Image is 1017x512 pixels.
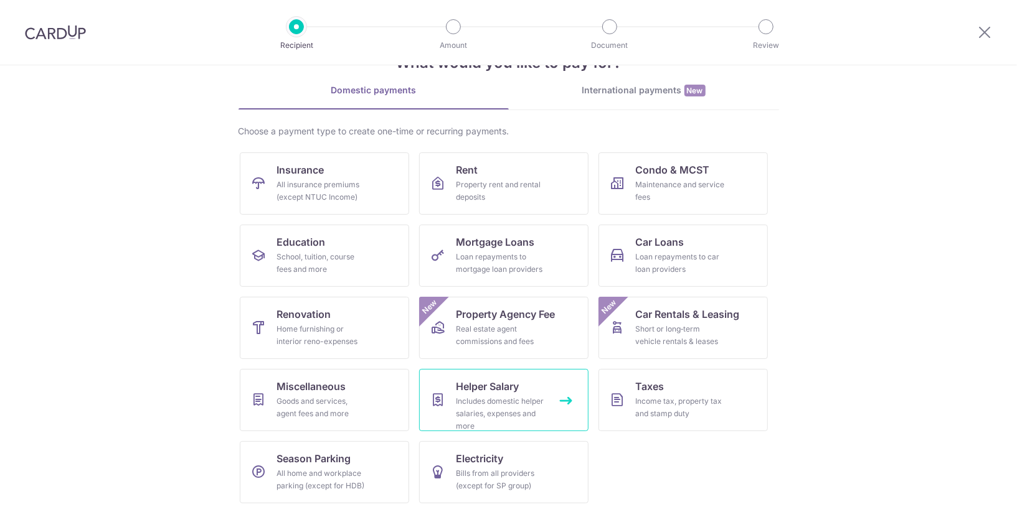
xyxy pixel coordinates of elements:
a: Condo & MCSTMaintenance and service fees [598,152,768,215]
div: Goods and services, agent fees and more [277,395,367,420]
div: Bills from all providers (except for SP group) [456,467,546,492]
span: Season Parking [277,451,351,466]
a: Car Rentals & LeasingShort or long‑term vehicle rentals & leasesNew [598,297,768,359]
p: Amount [407,39,499,52]
p: Document [564,39,656,52]
div: Loan repayments to mortgage loan providers [456,251,546,276]
span: Property Agency Fee [456,307,556,322]
span: Miscellaneous [277,379,346,394]
div: All insurance premiums (except NTUC Income) [277,179,367,203]
a: EducationSchool, tuition, course fees and more [240,225,409,287]
div: Choose a payment type to create one-time or recurring payments. [239,125,779,137]
p: Recipient [250,39,343,52]
span: Helper Salary [456,379,519,394]
div: Includes domestic helper salaries, expenses and more [456,395,546,432]
div: Real estate agent commissions and fees [456,323,546,348]
a: TaxesIncome tax, property tax and stamp duty [598,369,768,431]
span: New [419,297,440,317]
span: Car Rentals & Leasing [636,307,740,322]
img: CardUp [25,25,86,40]
div: International payments [509,84,779,97]
span: New [598,297,619,317]
a: Mortgage LoansLoan repayments to mortgage loan providers [419,225,589,287]
span: Car Loans [636,235,684,249]
a: RenovationHome furnishing or interior reno-expenses [240,297,409,359]
a: MiscellaneousGoods and services, agent fees and more [240,369,409,431]
span: Insurance [277,162,324,177]
a: ElectricityBills from all providers (except for SP group) [419,441,589,503]
p: Review [720,39,812,52]
span: Rent [456,162,478,177]
a: RentProperty rent and rental deposits [419,152,589,215]
div: School, tuition, course fees and more [277,251,367,276]
a: Helper SalaryIncludes domestic helper salaries, expenses and more [419,369,589,431]
span: New [684,85,706,96]
span: Education [277,235,326,249]
span: Renovation [277,307,331,322]
span: Taxes [636,379,665,394]
span: Electricity [456,451,504,466]
span: Condo & MCST [636,162,710,177]
div: Loan repayments to car loan providers [636,251,726,276]
a: InsuranceAll insurance premiums (except NTUC Income) [240,152,409,215]
div: Domestic payments [239,84,509,96]
div: Short or long‑term vehicle rentals & leases [636,323,726,348]
a: Property Agency FeeReal estate agent commissions and feesNew [419,297,589,359]
div: All home and workplace parking (except for HDB) [277,467,367,492]
div: Property rent and rental deposits [456,179,546,203]
span: Mortgage Loans [456,235,535,249]
div: Home furnishing or interior reno-expenses [277,323,367,348]
div: Income tax, property tax and stamp duty [636,395,726,420]
a: Season ParkingAll home and workplace parking (except for HDB) [240,441,409,503]
div: Maintenance and service fees [636,179,726,203]
a: Car LoansLoan repayments to car loan providers [598,225,768,287]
